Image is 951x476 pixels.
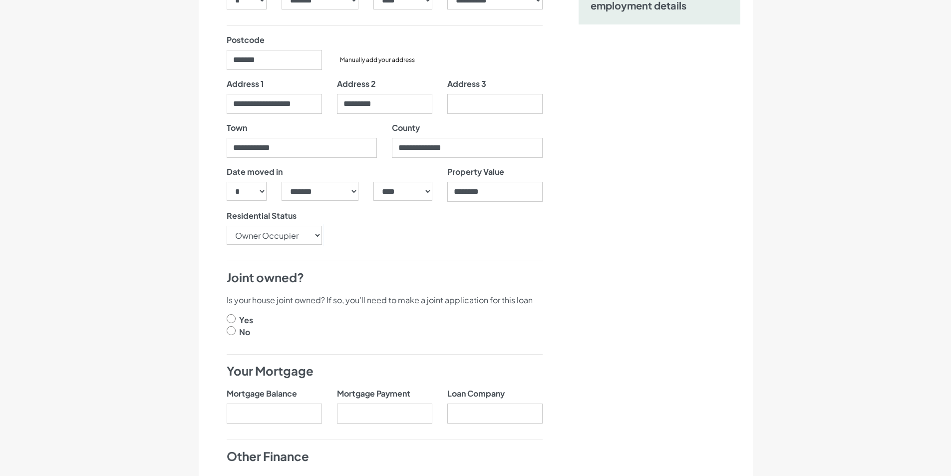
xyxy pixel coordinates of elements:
label: Town [227,122,247,134]
label: Residential Status [227,210,297,222]
h4: Your Mortgage [227,363,543,380]
label: No [239,326,250,338]
label: Property Value [447,166,504,178]
label: Date moved in [227,166,283,178]
label: Yes [239,314,253,326]
p: Is your house joint owned? If so, you'll need to make a joint application for this loan [227,294,543,306]
label: Postcode [227,34,265,46]
label: County [392,122,420,134]
h4: Joint owned? [227,269,543,286]
label: Address 1 [227,78,264,90]
label: Mortgage Balance [227,388,297,400]
label: Address 2 [337,78,376,90]
button: Manually add your address [337,55,418,65]
label: Mortgage Payment [337,388,410,400]
label: Address 3 [447,78,486,90]
label: Loan Company [447,388,505,400]
h4: Other Finance [227,448,543,465]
